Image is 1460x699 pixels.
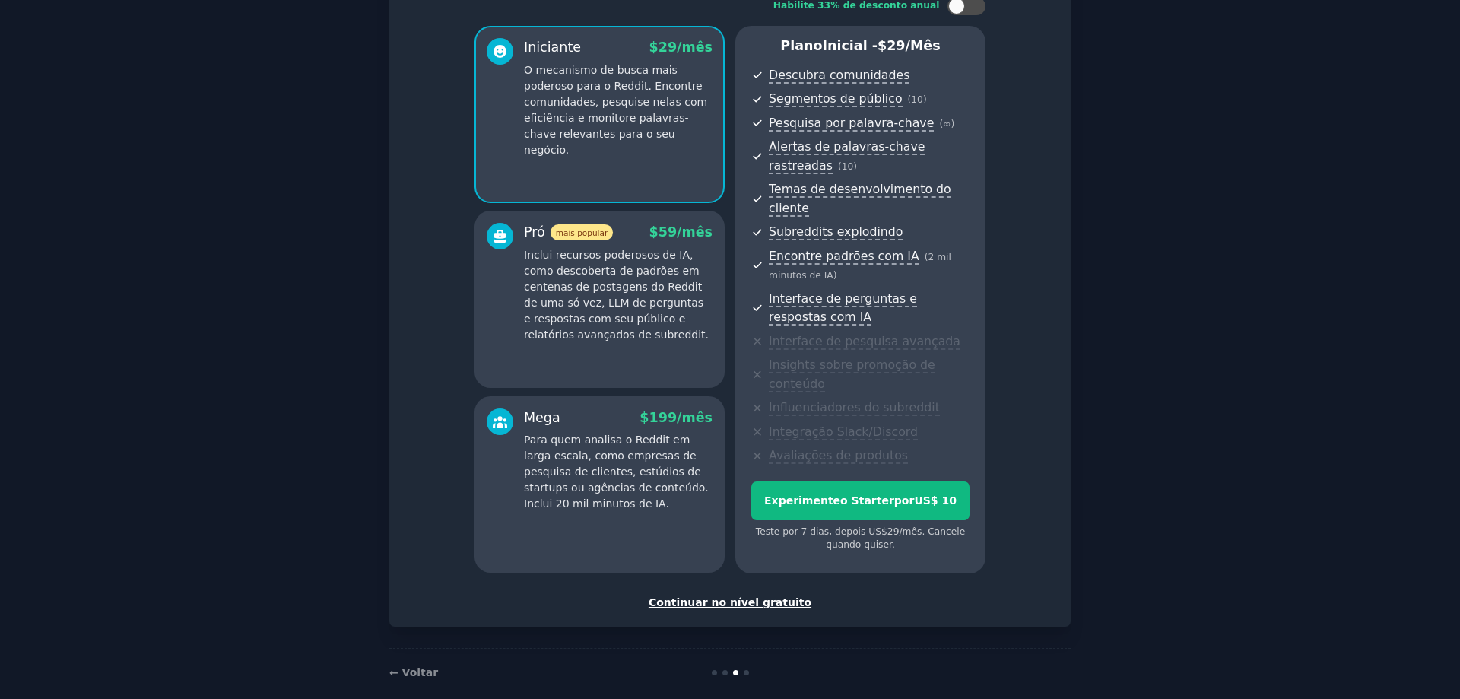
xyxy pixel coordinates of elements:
[833,270,837,281] font: )
[649,410,678,425] font: 199
[769,252,951,281] font: 2 mil minutos de IA
[769,334,960,348] font: Interface de pesquisa avançada
[894,494,915,507] font: por
[524,64,707,156] font: O mecanismo de busca mais poderoso para o Reddit. Encontre comunidades, pesquise nelas com eficiê...
[769,224,903,239] font: Subreddits explodindo
[908,94,912,105] font: (
[853,161,857,172] font: )
[649,596,811,608] font: Continuar no nível gratuito
[780,38,822,53] font: Plano
[677,224,713,240] font: /mês
[887,38,905,53] font: 29
[943,119,951,129] font: ∞
[840,494,894,507] font: o Starter
[524,410,560,425] font: Mega
[659,40,677,55] font: 29
[939,119,943,129] font: (
[951,119,954,129] font: )
[878,38,887,53] font: $
[389,666,438,678] a: ← Voltar
[524,224,545,240] font: Pró
[822,38,878,53] font: Inicial -
[769,424,918,439] font: Integração Slack/Discord
[769,357,935,391] font: Insights sobre promoção de conteúdo
[769,182,951,215] font: Temas de desenvolvimento do cliente
[769,400,940,415] font: Influenciadores do subreddit
[677,40,713,55] font: /mês
[764,494,840,507] font: Experimente
[887,526,900,537] font: 29
[751,481,970,520] button: Experimenteo StarterporUS$ 10
[829,526,887,537] font: , depois US$
[649,40,659,55] font: $
[838,161,842,172] font: (
[842,161,854,172] font: 10
[524,249,709,341] font: Inclui recursos poderosos de IA, como descoberta de padrões em centenas de postagens do Reddit de...
[906,38,941,53] font: /mês
[899,526,922,537] font: /mês
[914,494,957,507] font: US$ 10
[769,249,919,263] font: Encontre padrões com IA
[923,94,927,105] font: )
[925,252,928,262] font: (
[769,448,908,462] font: Avaliações de produtos
[769,291,917,325] font: Interface de perguntas e respostas com IA
[769,91,902,106] font: Segmentos de público
[649,224,659,240] font: $
[556,228,608,237] font: mais popular
[769,68,909,82] font: Descubra comunidades
[677,410,713,425] font: /mês
[769,116,934,130] font: Pesquisa por palavra-chave
[769,139,925,173] font: Alertas de palavras-chave rastreadas
[524,434,709,510] font: Para quem analisa o Reddit em larga escala, como empresas de pesquisa de clientes, estúdios de st...
[756,526,830,537] font: Teste por 7 dias
[640,410,649,425] font: $
[659,224,677,240] font: 59
[911,94,923,105] font: 10
[524,40,581,55] font: Iniciante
